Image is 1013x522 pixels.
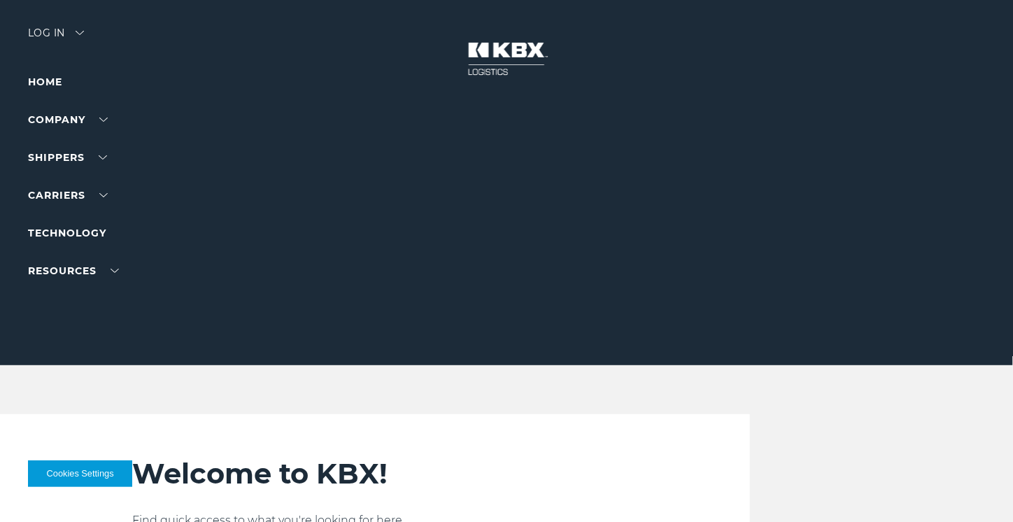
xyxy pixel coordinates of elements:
[943,455,1013,522] iframe: Chat Widget
[454,28,559,90] img: kbx logo
[28,76,62,88] a: Home
[76,31,84,35] img: arrow
[132,456,679,491] h2: Welcome to KBX!
[28,264,119,277] a: RESOURCES
[28,189,108,202] a: Carriers
[28,460,132,487] button: Cookies Settings
[28,28,84,48] div: Log in
[28,113,108,126] a: Company
[28,151,107,164] a: SHIPPERS
[28,227,106,239] a: Technology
